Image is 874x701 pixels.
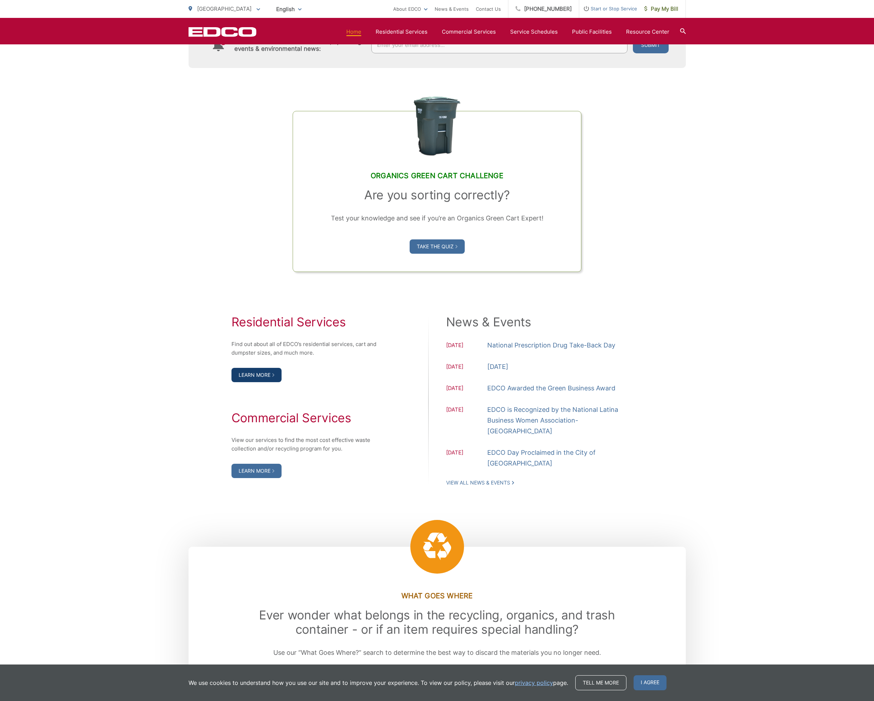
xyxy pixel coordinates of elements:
[572,28,612,36] a: Public Facilities
[231,368,282,382] a: Learn More
[633,37,669,53] button: Submit
[311,213,563,224] p: Test your knowledge and see if you’re an Organics Green Cart Expert!
[189,27,257,37] a: EDCD logo. Return to the homepage.
[487,340,615,351] a: National Prescription Drug Take-Back Day
[231,464,282,478] a: Learn More
[231,436,385,453] p: View our services to find the most cost effective waste collection and/or recycling program for you.
[487,361,508,372] a: [DATE]
[371,37,628,53] input: Enter your email address...
[442,28,496,36] a: Commercial Services
[346,28,361,36] a: Home
[410,239,465,254] a: Take the Quiz
[435,5,469,13] a: News & Events
[311,171,563,180] h2: Organics Green Cart Challenge
[231,315,385,329] h2: Residential Services
[634,675,667,690] span: I agree
[231,411,385,425] h2: Commercial Services
[311,188,563,202] h3: Are you sorting correctly?
[446,362,487,372] span: [DATE]
[446,405,487,437] span: [DATE]
[231,647,643,658] p: Use our “What Goes Where?” search to determine the best way to discard the materials you no longe...
[446,341,487,351] span: [DATE]
[487,447,643,469] a: EDCO Day Proclaimed in the City of [GEOGRAPHIC_DATA]
[515,678,553,687] a: privacy policy
[231,592,643,600] h3: What Goes Where
[376,28,428,36] a: Residential Services
[231,340,385,357] p: Find out about all of EDCO’s residential services, cart and dumpster sizes, and much more.
[271,3,307,15] span: English
[575,675,626,690] a: Tell me more
[446,448,487,469] span: [DATE]
[626,28,669,36] a: Resource Center
[446,315,643,329] h2: News & Events
[189,678,568,687] p: We use cookies to understand how you use our site and to improve your experience. To view our pol...
[231,608,643,637] h2: Ever wonder what belongs in the recycling, organics, and trash container - or if an item requires...
[446,479,514,486] a: View All News & Events
[487,404,643,437] a: EDCO is Recognized by the National Latina Business Women Association-[GEOGRAPHIC_DATA]
[476,5,501,13] a: Contact Us
[446,384,487,394] span: [DATE]
[510,28,558,36] a: Service Schedules
[393,5,428,13] a: About EDCO
[487,383,615,394] a: EDCO Awarded the Green Business Award
[197,5,252,12] span: [GEOGRAPHIC_DATA]
[644,5,678,13] span: Pay My Bill
[234,38,365,52] h4: Subscribe to EDCO service alerts, upcoming events & environmental news:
